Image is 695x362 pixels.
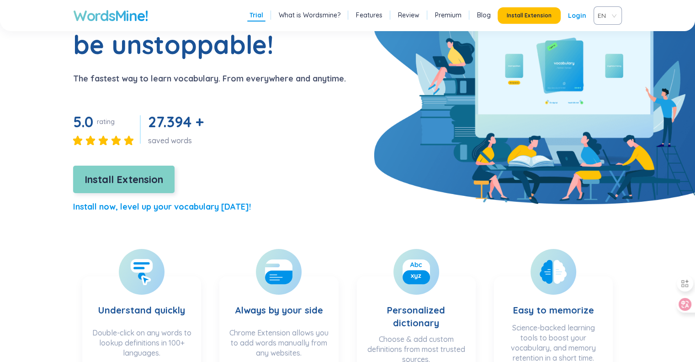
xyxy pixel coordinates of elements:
[598,9,614,22] span: VIE
[398,11,419,20] a: Review
[73,176,175,185] a: Install Extension
[513,286,594,318] h3: Easy to memorize
[235,286,323,323] h3: Always by your side
[98,286,185,323] h3: Understand quickly
[85,172,163,188] span: Install Extension
[498,7,561,24] button: Install Extension
[148,113,203,131] span: 27.394 +
[249,11,263,20] a: Trial
[73,113,93,131] span: 5.0
[73,166,175,193] button: Install Extension
[356,11,382,20] a: Features
[477,11,491,20] a: Blog
[148,135,207,146] div: saved words
[568,7,586,24] a: Login
[366,286,467,330] h3: Personalized dictionary
[435,11,462,20] a: Premium
[73,6,148,25] a: WordsMine!
[97,117,115,126] div: rating
[73,200,251,213] p: Install now, level up your vocabulary [DATE]!
[507,12,552,19] span: Install Extension
[73,72,346,85] p: The fastest way to learn vocabulary. From everywhere and anytime.
[279,11,340,20] a: What is Wordsmine?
